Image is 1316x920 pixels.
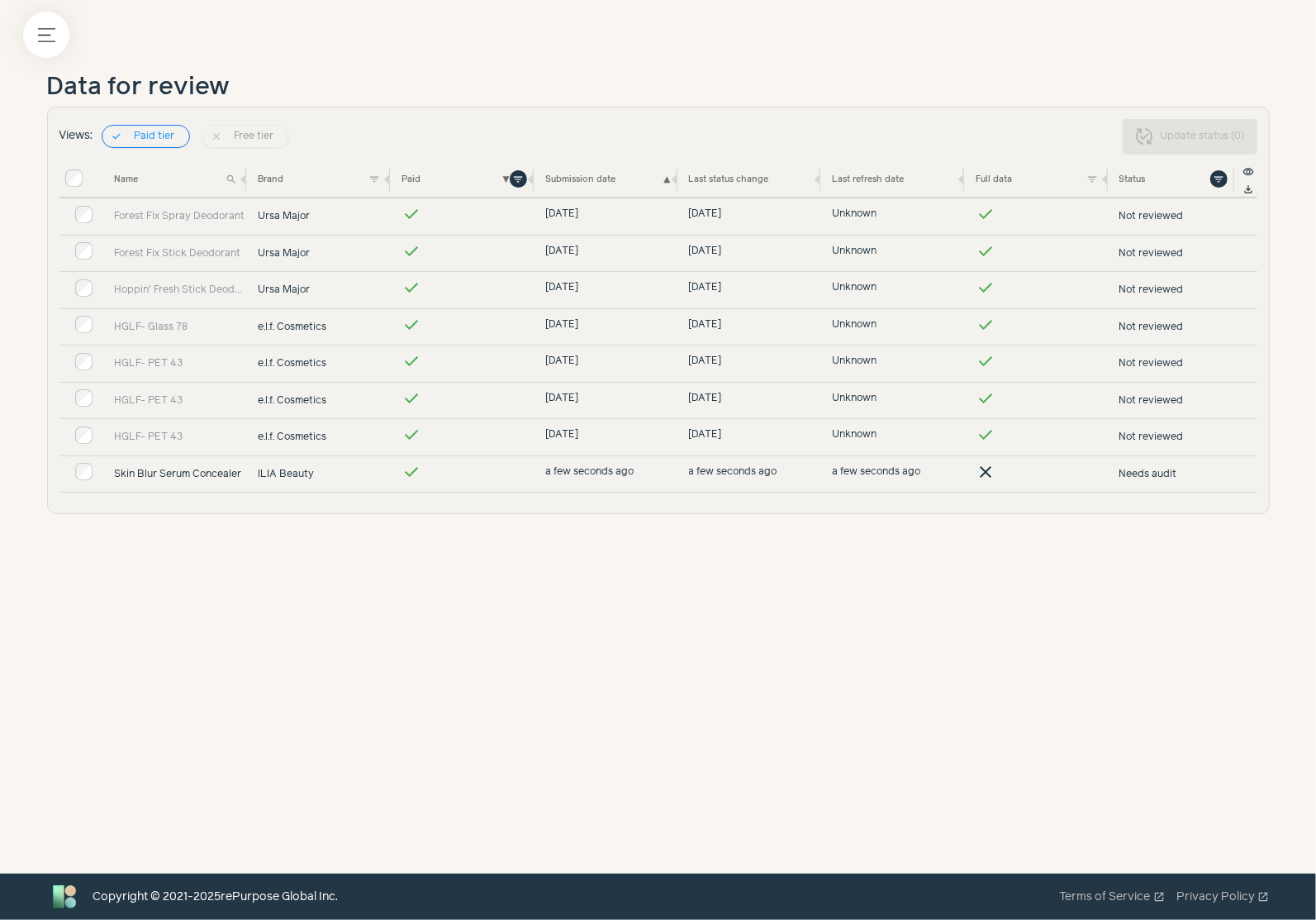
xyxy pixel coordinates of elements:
[1242,184,1254,195] span: file_download
[976,174,1012,185] button: Full data
[252,198,396,236] td: Ursa Major
[976,462,995,482] span: clear
[689,207,722,222] span: [DATE]
[832,207,877,222] span: Unknown
[1114,346,1257,383] td: Not reviewed
[503,170,527,188] div: ▼
[545,465,634,479] span: a few seconds ago
[689,465,777,479] span: a few seconds ago
[1119,174,1146,185] button: Status
[366,170,383,188] button: filter_list
[401,241,421,261] span: check
[1084,170,1101,188] button: filter_list
[545,391,578,406] span: [DATE]
[401,278,421,298] span: check
[689,280,722,295] span: [DATE]
[510,170,527,188] button: filter_list
[115,283,247,298] a: Hoppin' Fresh Stick Deodorant
[229,131,280,141] span: Free tier
[976,425,995,445] span: check
[832,391,877,406] span: Unknown
[252,382,396,419] td: e.l.f. Cosmetics
[226,174,237,185] span: search
[1240,163,1257,180] button: visibility
[545,280,578,295] span: [DATE]
[115,393,247,408] a: HGLF- PET 43
[976,241,995,261] span: check
[129,131,181,141] span: Paid tier
[59,119,292,154] div: Views:
[976,388,995,408] span: check
[689,354,722,369] span: [DATE]
[689,317,722,332] span: [DATE]
[1210,170,1228,188] button: filter_list
[545,427,578,442] span: [DATE]
[47,69,1270,107] h1: Data for review
[832,280,877,295] span: Unknown
[1114,198,1257,236] td: Not reviewed
[1258,891,1270,903] span: open_in_new
[401,174,420,185] button: Paid
[252,419,396,456] td: e.l.f. Cosmetics
[202,125,289,148] button: close Free tier
[976,278,995,298] span: check
[252,346,396,383] td: e.l.f. Cosmetics
[832,465,920,479] span: a few seconds ago
[832,174,904,185] button: Last refresh date
[401,425,421,445] span: check
[832,317,877,332] span: Unknown
[401,351,421,371] span: check
[545,174,615,185] button: Submission date
[832,427,877,442] span: Unknown
[976,315,995,335] span: check
[545,207,578,222] span: [DATE]
[1114,235,1257,272] td: Not reviewed
[47,879,82,914] img: Bluebird logo
[1060,889,1166,906] a: Terms of Serviceopen_in_new
[1114,272,1257,309] td: Not reviewed
[545,244,578,259] span: [DATE]
[252,308,396,346] td: e.l.f. Cosmetics
[1213,174,1224,185] span: filter_list
[252,455,396,493] td: ILIA Beauty
[512,174,524,185] span: filter_list
[211,131,223,142] i: close
[1153,891,1165,903] span: open_in_new
[258,174,283,185] button: Brand
[976,351,995,371] span: check
[832,244,877,259] span: Unknown
[976,204,995,224] span: check
[1114,382,1257,419] td: Not reviewed
[401,204,421,224] span: check
[689,427,722,442] span: [DATE]
[1114,455,1257,493] td: Needs audit
[115,246,247,261] a: Forest Fix Stick Deodorant
[832,354,877,369] span: Unknown
[1114,419,1257,456] td: Not reviewed
[1176,889,1270,906] a: Privacy Policyopen_in_new
[222,170,240,188] button: search
[112,131,123,142] i: check
[102,125,190,148] button: check Paid tier
[663,174,670,185] div: ▲
[401,462,421,482] span: check
[115,430,247,445] a: HGLF- PET 43
[1114,308,1257,346] td: Not reviewed
[1242,166,1254,178] span: visibility
[689,244,722,259] span: [DATE]
[93,889,339,906] div: Copyright © 2021- 2025 rePurpose Global Inc.
[252,272,396,309] td: Ursa Major
[545,354,578,369] span: [DATE]
[689,391,722,406] span: [DATE]
[401,388,421,408] span: check
[115,209,247,224] a: Forest Fix Spray Deodorant
[252,235,396,272] td: Ursa Major
[115,467,247,482] a: Skin Blur Serum Concealer
[115,320,247,335] a: HGLF- Glass 78
[369,174,381,185] span: filter_list
[115,356,247,371] a: HGLF- PET 43
[689,174,769,185] button: Last status change
[545,317,578,332] span: [DATE]
[1240,181,1257,198] button: file_download
[1086,174,1098,185] span: filter_list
